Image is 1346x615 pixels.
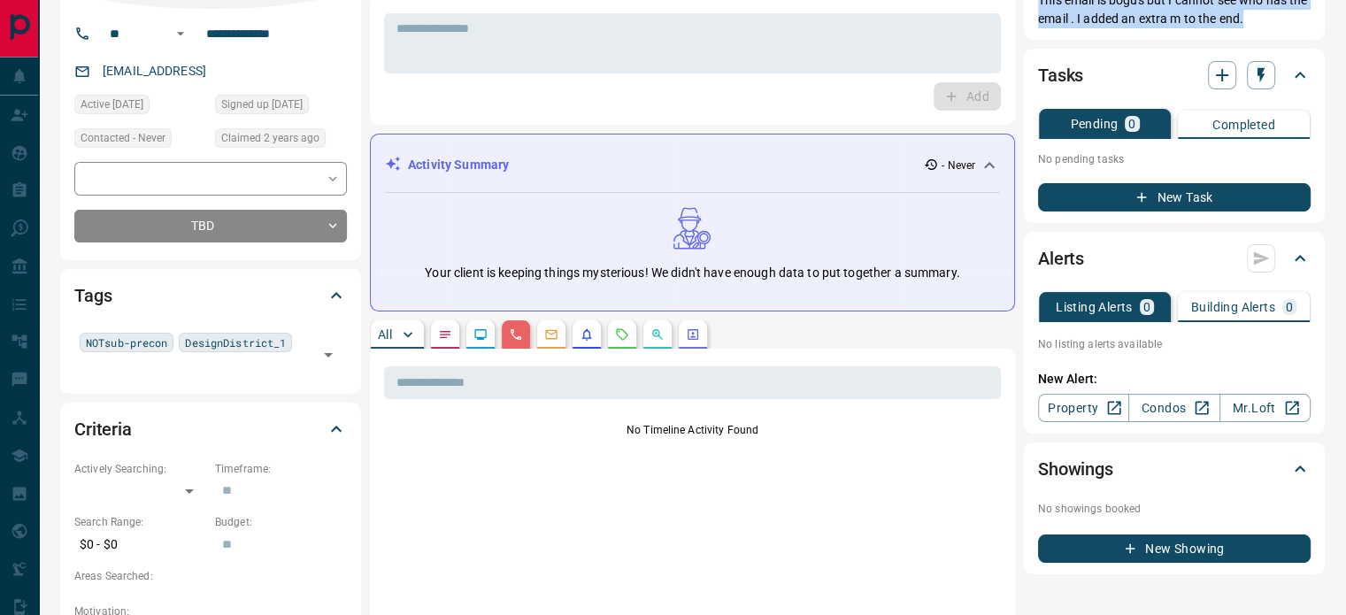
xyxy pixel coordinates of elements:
p: No pending tasks [1038,146,1311,173]
div: Tasks [1038,54,1311,96]
span: Signed up [DATE] [221,96,303,113]
p: Actively Searching: [74,461,206,477]
p: All [378,328,392,341]
h2: Showings [1038,455,1113,483]
svg: Notes [438,327,452,342]
p: Search Range: [74,514,206,530]
span: Claimed 2 years ago [221,129,319,147]
svg: Calls [509,327,523,342]
p: Building Alerts [1191,301,1275,313]
div: Wed Dec 14 2022 [74,95,206,119]
p: $0 - $0 [74,530,206,559]
h2: Alerts [1038,244,1084,273]
p: No showings booked [1038,501,1311,517]
p: Areas Searched: [74,568,347,584]
h2: Tasks [1038,61,1083,89]
svg: Requests [615,327,629,342]
p: Listing Alerts [1056,301,1133,313]
p: - Never [942,158,975,173]
p: New Alert: [1038,370,1311,388]
p: Completed [1212,119,1275,131]
p: Your client is keeping things mysterious! We didn't have enough data to put together a summary. [425,264,959,282]
button: New Showing [1038,534,1311,563]
span: DesignDistrict_1 [185,334,286,351]
div: Activity Summary- Never [385,149,1000,181]
span: NOTsub-precon [86,334,167,351]
svg: Lead Browsing Activity [473,327,488,342]
svg: Opportunities [650,327,665,342]
p: 0 [1286,301,1293,313]
h2: Tags [74,281,112,310]
p: 0 [1128,118,1135,130]
div: Criteria [74,408,347,450]
button: New Task [1038,183,1311,211]
a: Condos [1128,394,1219,422]
svg: Agent Actions [686,327,700,342]
svg: Emails [544,327,558,342]
svg: Listing Alerts [580,327,594,342]
div: Showings [1038,448,1311,490]
a: Property [1038,394,1129,422]
p: Budget: [215,514,347,530]
div: Tags [74,274,347,317]
button: Open [316,342,341,367]
div: Wed Dec 14 2022 [215,95,347,119]
p: Timeframe: [215,461,347,477]
p: 0 [1143,301,1150,313]
div: TBD [74,210,347,242]
p: No listing alerts available [1038,336,1311,352]
span: Contacted - Never [81,129,165,147]
div: Alerts [1038,237,1311,280]
a: Mr.Loft [1219,394,1311,422]
a: [EMAIL_ADDRESS] [103,64,206,78]
button: Open [170,23,191,44]
p: No Timeline Activity Found [384,422,1001,438]
p: Pending [1070,118,1118,130]
p: Activity Summary [408,156,509,174]
span: Active [DATE] [81,96,143,113]
div: Wed Dec 14 2022 [215,128,347,153]
h2: Criteria [74,415,132,443]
